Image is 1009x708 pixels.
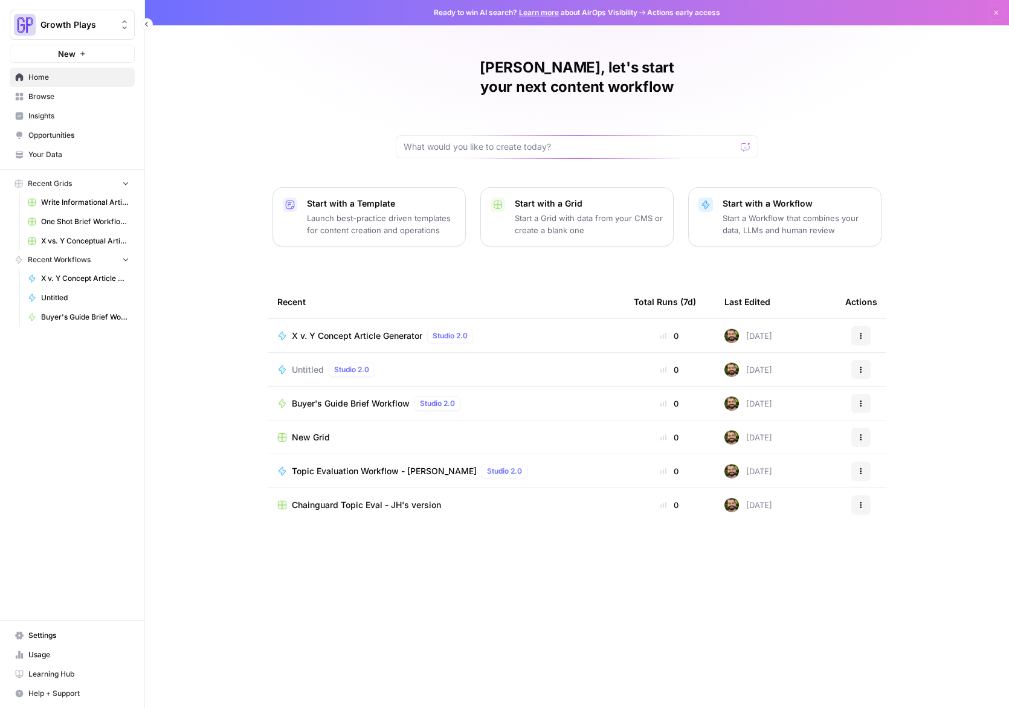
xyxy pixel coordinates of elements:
p: Launch best-practice driven templates for content creation and operations [307,212,456,236]
a: Usage [10,645,135,665]
span: Usage [28,649,129,660]
img: 7n9g0vcyosf9m799tx179q68c4d8 [724,396,739,411]
button: Recent Grids [10,175,135,193]
span: Studio 2.0 [334,364,369,375]
p: Start with a Workflow [723,198,871,210]
a: One Shot Brief Workflow Grid [22,212,135,231]
p: Start with a Template [307,198,456,210]
span: Studio 2.0 [433,330,468,341]
span: Studio 2.0 [487,466,522,477]
a: Learning Hub [10,665,135,684]
div: Recent [277,285,614,318]
span: X vs. Y Conceptual Articles [41,236,129,246]
a: Buyer's Guide Brief Workflow [22,307,135,327]
span: Ready to win AI search? about AirOps Visibility [434,7,637,18]
span: Browse [28,91,129,102]
button: Start with a TemplateLaunch best-practice driven templates for content creation and operations [272,187,466,246]
a: Learn more [519,8,559,17]
span: X v. Y Concept Article Generator [41,273,129,284]
img: 7n9g0vcyosf9m799tx179q68c4d8 [724,464,739,478]
img: 7n9g0vcyosf9m799tx179q68c4d8 [724,498,739,512]
button: Start with a GridStart a Grid with data from your CMS or create a blank one [480,187,674,246]
button: Workspace: Growth Plays [10,10,135,40]
img: Growth Plays Logo [14,14,36,36]
div: 0 [634,364,705,376]
img: 7n9g0vcyosf9m799tx179q68c4d8 [724,329,739,343]
a: New Grid [277,431,614,443]
a: UntitledStudio 2.0 [277,362,614,377]
span: Insights [28,111,129,121]
button: New [10,45,135,63]
span: Buyer's Guide Brief Workflow [292,397,410,410]
img: 7n9g0vcyosf9m799tx179q68c4d8 [724,430,739,445]
span: Home [28,72,129,83]
button: Start with a WorkflowStart a Workflow that combines your data, LLMs and human review [688,187,882,246]
div: [DATE] [724,329,772,343]
div: 0 [634,465,705,477]
span: Studio 2.0 [420,398,455,409]
a: Opportunities [10,126,135,145]
span: Chainguard Topic Eval - JH's version [292,499,441,511]
div: Actions [845,285,877,318]
span: Growth Plays [40,19,114,31]
span: Learning Hub [28,669,129,680]
a: X v. Y Concept Article Generator [22,269,135,288]
span: Write Informational Articles [41,197,129,208]
span: Untitled [41,292,129,303]
a: Write Informational Articles [22,193,135,212]
div: 0 [634,431,705,443]
button: Help + Support [10,684,135,703]
span: Your Data [28,149,129,160]
span: Recent Workflows [28,254,91,265]
div: [DATE] [724,362,772,377]
h1: [PERSON_NAME], let's start your next content workflow [396,58,758,97]
span: Topic Evaluation Workflow - [PERSON_NAME] [292,465,477,477]
a: Chainguard Topic Eval - JH's version [277,499,614,511]
div: 0 [634,397,705,410]
span: Opportunities [28,130,129,141]
input: What would you like to create today? [404,141,736,153]
div: [DATE] [724,498,772,512]
span: Recent Grids [28,178,72,189]
div: Last Edited [724,285,770,318]
span: X v. Y Concept Article Generator [292,330,422,342]
button: Recent Workflows [10,251,135,269]
a: Buyer's Guide Brief WorkflowStudio 2.0 [277,396,614,411]
a: Insights [10,106,135,126]
span: Help + Support [28,688,129,699]
p: Start with a Grid [515,198,663,210]
span: New Grid [292,431,330,443]
span: Actions early access [647,7,720,18]
p: Start a Grid with data from your CMS or create a blank one [515,212,663,236]
div: 0 [634,330,705,342]
a: Topic Evaluation Workflow - [PERSON_NAME]Studio 2.0 [277,464,614,478]
a: Your Data [10,145,135,164]
span: Settings [28,630,129,641]
span: One Shot Brief Workflow Grid [41,216,129,227]
span: New [58,48,76,60]
a: X v. Y Concept Article GeneratorStudio 2.0 [277,329,614,343]
div: [DATE] [724,396,772,411]
span: Untitled [292,364,324,376]
p: Start a Workflow that combines your data, LLMs and human review [723,212,871,236]
a: X vs. Y Conceptual Articles [22,231,135,251]
div: [DATE] [724,430,772,445]
a: Settings [10,626,135,645]
a: Home [10,68,135,87]
a: Browse [10,87,135,106]
span: Buyer's Guide Brief Workflow [41,312,129,323]
div: Total Runs (7d) [634,285,696,318]
img: 7n9g0vcyosf9m799tx179q68c4d8 [724,362,739,377]
a: Untitled [22,288,135,307]
div: 0 [634,499,705,511]
div: [DATE] [724,464,772,478]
